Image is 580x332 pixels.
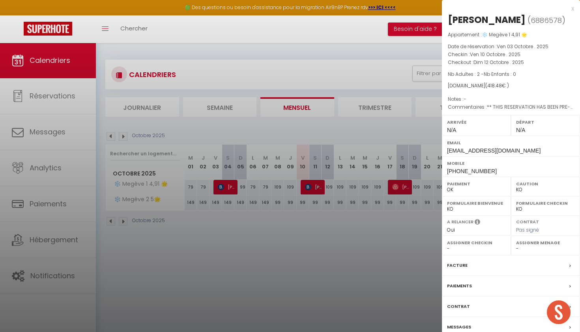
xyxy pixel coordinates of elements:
label: Facture [447,261,468,270]
span: Dim 12 Octobre . 2025 [473,59,524,66]
p: Notes : [448,95,574,103]
span: Pas signé [516,226,539,233]
label: Email [447,139,575,147]
label: Paiement [447,180,506,188]
label: Contrat [447,302,470,311]
p: Checkin : [448,51,574,58]
label: Formulaire Bienvenue [447,199,506,207]
label: Messages [447,323,471,331]
p: Commentaires : [448,103,574,111]
span: Ven 03 Octobre . 2025 [497,43,548,50]
label: Arrivée [447,118,506,126]
span: ( € ) [485,82,509,89]
label: Départ [516,118,575,126]
label: Caution [516,180,575,188]
p: Date de réservation : [448,43,574,51]
div: Ouvrir le chat [547,300,571,324]
span: - [464,96,466,102]
span: Ven 10 Octobre . 2025 [470,51,520,58]
span: Nb Adultes : 2 - [448,71,516,77]
div: [PERSON_NAME] [448,13,526,26]
label: Contrat [516,219,539,224]
span: N/A [516,127,525,133]
label: A relancer [447,219,473,225]
p: Appartement : [448,31,574,39]
i: Sélectionner OUI si vous souhaiter envoyer les séquences de messages post-checkout [475,219,480,227]
label: Formulaire Checkin [516,199,575,207]
div: x [442,4,574,13]
label: Mobile [447,159,575,167]
span: 418.48 [487,82,502,89]
label: Assigner Menage [516,239,575,247]
p: Checkout : [448,58,574,66]
span: Nb Enfants : 0 [484,71,516,77]
span: ( ) [528,15,565,26]
label: Assigner Checkin [447,239,506,247]
label: Paiements [447,282,472,290]
span: [EMAIL_ADDRESS][DOMAIN_NAME] [447,147,541,154]
span: N/A [447,127,456,133]
span: 6886578 [531,15,562,25]
span: [PHONE_NUMBER] [447,168,497,174]
span: ❄️ Megève 1 4,91 🌟 [482,31,527,38]
div: [DOMAIN_NAME] [448,82,574,90]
